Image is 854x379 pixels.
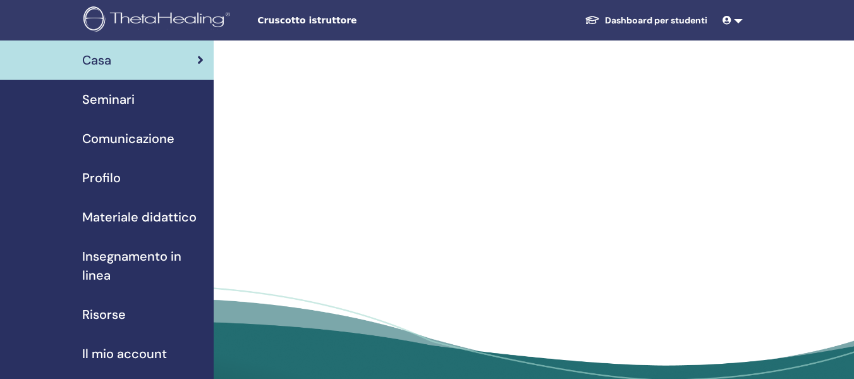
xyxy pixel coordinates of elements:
span: Seminari [82,90,135,109]
span: Insegnamento in linea [82,247,204,285]
span: Casa [82,51,111,70]
span: Profilo [82,168,121,187]
span: Materiale didattico [82,208,197,227]
span: Cruscotto istruttore [257,14,447,27]
span: Il mio account [82,344,167,363]
img: graduation-cap-white.svg [585,15,600,25]
span: Risorse [82,305,126,324]
img: logo.png [83,6,235,35]
span: Comunicazione [82,129,174,148]
a: Dashboard per studenti [575,9,717,32]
